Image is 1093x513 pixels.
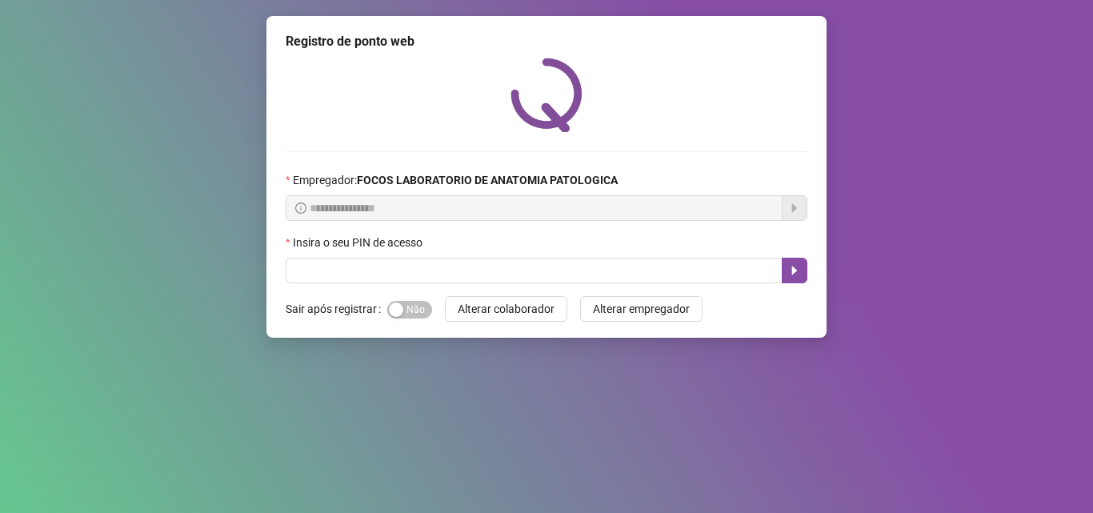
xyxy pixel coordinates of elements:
[293,171,618,189] span: Empregador :
[357,174,618,186] strong: FOCOS LABORATORIO DE ANATOMIA PATOLOGICA
[788,264,801,277] span: caret-right
[445,296,567,322] button: Alterar colaborador
[510,58,583,132] img: QRPoint
[593,300,690,318] span: Alterar empregador
[286,296,387,322] label: Sair após registrar
[286,234,433,251] label: Insira o seu PIN de acesso
[286,32,807,51] div: Registro de ponto web
[295,202,306,214] span: info-circle
[458,300,555,318] span: Alterar colaborador
[580,296,703,322] button: Alterar empregador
